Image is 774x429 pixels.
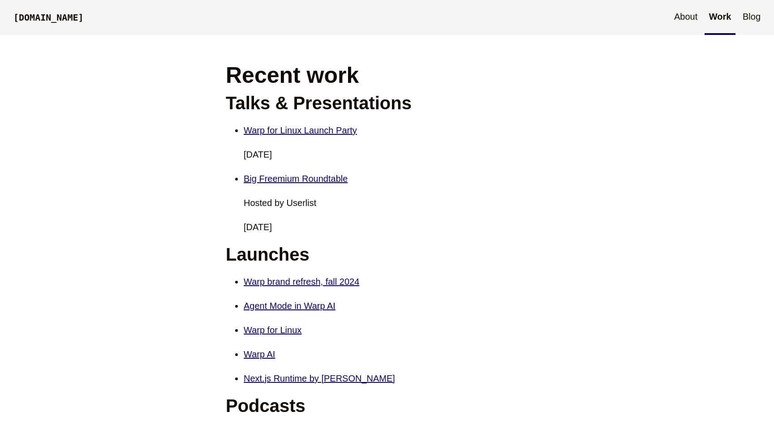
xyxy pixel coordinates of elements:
a: Warp for Linux [244,325,301,335]
h2: Launches [226,244,548,265]
a: [DOMAIN_NAME] [9,3,88,34]
p: Hosted by Userlist [244,195,548,210]
p: [DATE] [244,219,548,235]
a: Warp brand refresh, fall 2024 [244,277,359,287]
a: Agent Mode in Warp AI [244,301,335,311]
h1: Recent work [226,62,548,89]
h2: Talks & Presentations [226,92,548,114]
a: Warp AI [244,349,275,359]
a: Warp for Linux Launch Party [244,125,357,135]
p: [DATE] [244,147,548,162]
h2: Podcasts [226,395,548,416]
a: Next.js Runtime by [PERSON_NAME] [244,373,395,383]
a: Big Freemium Roundtable [244,174,348,184]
